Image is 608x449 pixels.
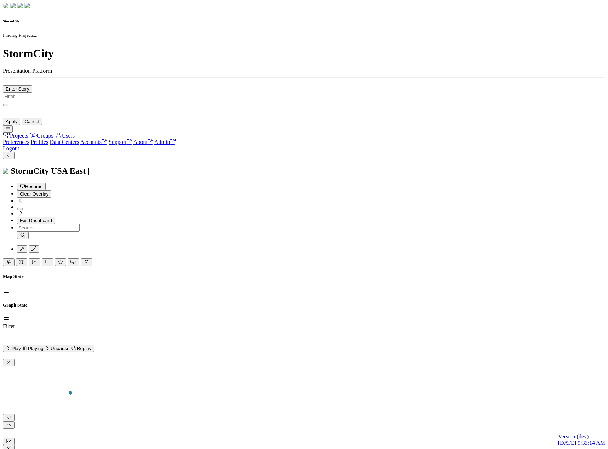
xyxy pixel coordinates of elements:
span: StormCity [11,166,49,175]
a: Support [109,139,132,145]
img: chi-fish-down.png [10,3,16,8]
img: chi-fish-up.png [17,3,23,8]
input: Filter [3,93,65,100]
h6: StormCity [3,19,605,23]
small: Finding Projects... [3,33,38,38]
img: chi-fish-down.png [3,3,8,8]
span: Unpause [45,346,69,351]
a: Users [55,133,75,139]
h1: StormCity [3,47,605,60]
button: Enter Story [3,85,32,93]
button: Cancel [22,118,42,125]
a: Groups [30,133,53,139]
span: Presentation Platform [3,68,52,74]
button: Exit Dashboard [17,217,55,224]
a: Projects [3,133,28,139]
span: USA East [51,166,86,175]
h5: Graph State [3,302,605,308]
a: Version (dev) [DATE] 9:33:14 AM [558,433,605,446]
h5: Map State [3,274,605,279]
a: About [133,139,153,145]
button: Play Playing Unpause Replay [3,345,94,352]
span: Play [6,346,21,351]
span: [DATE] 9:33:14 AM [558,440,605,446]
a: Logout [3,145,19,151]
button: Clear Overlay [17,190,51,198]
span: Playing [22,346,43,351]
button: Apply [3,118,20,125]
img: chi-fish-icon.svg [3,168,8,174]
a: Accounts [80,139,107,145]
a: Data Centers [50,139,79,145]
span: | [88,166,90,175]
label: Filter [3,323,15,329]
a: Profiles [31,139,48,145]
img: chi-fish-blink.png [24,3,30,8]
button: Resume [17,183,46,190]
input: Search [17,224,80,232]
a: Admin [154,139,176,145]
span: Replay [71,346,91,351]
a: Preferences [3,139,29,145]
